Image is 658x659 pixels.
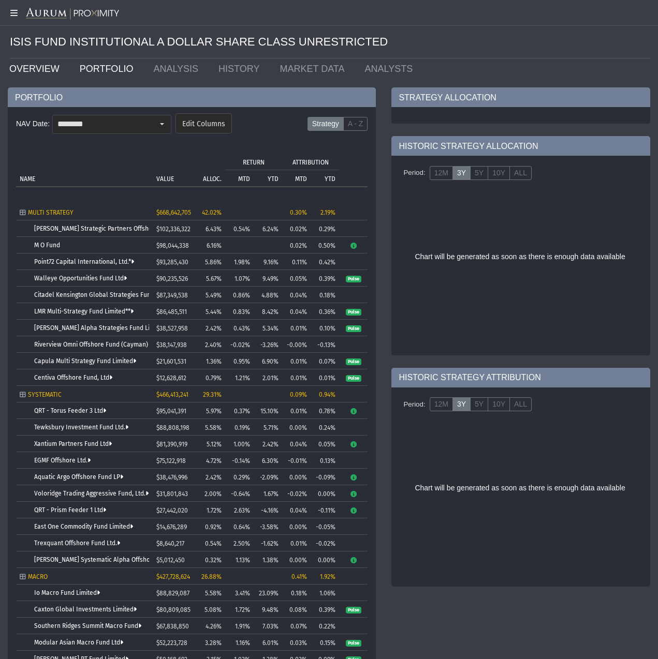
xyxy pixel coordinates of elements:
[156,424,189,431] span: $88,808,198
[282,518,311,535] td: 0.00%
[201,573,222,580] span: 26.88%
[282,353,311,369] td: 0.01%
[16,115,52,133] div: NAV Date:
[206,292,222,299] span: 5.49%
[205,639,222,647] span: 3.28%
[254,535,282,551] td: -1.62%
[156,358,186,365] span: $21,601,531
[203,175,222,183] p: ALLOC.
[156,375,186,382] span: $12,628,612
[311,369,339,386] td: 0.01%
[346,607,361,614] span: Pulse
[20,175,35,183] p: NAME
[254,369,282,386] td: 2.01%
[206,623,222,630] span: 4.26%
[225,535,254,551] td: 2.50%
[311,469,339,485] td: -0.09%
[205,259,222,266] span: 5.86%
[346,276,361,283] span: Pulse
[211,58,272,79] a: HISTORY
[156,308,187,316] span: $86,485,511
[34,291,169,298] a: Citadel Kensington Global Strategies Fund Ltd.
[254,551,282,568] td: 1.38%
[282,436,311,452] td: 0.04%
[34,242,60,249] a: M O Fund
[311,452,339,469] td: 0.13%
[34,225,191,232] a: [PERSON_NAME] Strategic Partners Offshore Fund, Ltd.
[311,303,339,320] td: 0.36%
[153,115,171,133] div: Select
[156,259,188,266] span: $93,285,430
[243,159,265,166] p: RETURN
[34,457,91,464] a: EGMF Offshore Ltd.
[254,419,282,436] td: 5.71%
[225,353,254,369] td: 0.95%
[311,419,339,436] td: 0.24%
[34,622,141,630] a: Southern Ridges Summit Macro Fund
[205,424,222,431] span: 5.58%
[156,175,174,183] p: VALUE
[225,469,254,485] td: 0.29%
[182,119,225,129] span: Edit Columns
[282,601,311,618] td: 0.08%
[225,320,254,336] td: 0.43%
[509,397,532,412] label: ALL
[207,507,222,514] span: 1.72%
[311,253,339,270] td: 0.42%
[314,391,335,398] div: 0.94%
[34,341,163,348] a: Riverview Omni Offshore Fund (Cayman) Ltd.
[282,220,311,237] td: 0.02%
[34,258,134,265] a: Point72 Capital International, Ltd.*
[254,270,282,287] td: 9.49%
[311,502,339,518] td: -0.11%
[156,590,189,597] span: $88,829,087
[343,117,368,131] label: A - Z
[346,308,361,315] a: Pulse
[206,325,222,332] span: 2.42%
[225,287,254,303] td: 0.86%
[282,402,311,419] td: 0.01%
[206,308,222,316] span: 5.44%
[10,26,650,58] div: ISIS FUND INSTITUTIONAL A DOLLAR SHARE CLASS UNRESTRICTED
[34,440,112,447] a: Xantium Partners Fund Ltd
[311,618,339,634] td: 0.22%
[282,419,311,436] td: 0.00%
[225,419,254,436] td: 0.19%
[156,341,187,349] span: $38,147,938
[206,375,222,382] span: 0.79%
[346,358,361,366] span: Pulse
[254,220,282,237] td: 6.24%
[156,540,184,547] span: $8,640,217
[34,556,187,563] a: [PERSON_NAME] Systematic Alpha Offshore Fund Ltd.
[282,336,311,353] td: -0.00%
[2,58,72,79] a: OVERVIEW
[282,270,311,287] td: 0.05%
[156,209,191,216] span: $668,642,705
[225,618,254,634] td: 1.91%
[225,485,254,502] td: -0.64%
[311,170,339,186] td: Column YTD
[311,551,339,568] td: 0.00%
[282,320,311,336] td: 0.01%
[205,341,222,349] span: 2.40%
[295,175,307,183] p: MTD
[207,242,222,249] span: 6.16%
[311,402,339,419] td: 0.78%
[206,275,222,282] span: 5.67%
[346,324,361,332] a: Pulse
[254,320,282,336] td: 5.34%
[206,474,222,481] span: 2.42%
[311,485,339,502] td: 0.00%
[34,473,123,481] a: Aquatic Argo Offshore Fund LP
[238,175,250,183] p: MTD
[430,166,453,181] label: 12M
[16,153,153,186] td: Column NAME
[452,166,471,181] label: 3Y
[156,408,186,415] span: $95,041,391
[282,618,311,634] td: 0.07%
[156,639,187,647] span: $52,223,728
[488,397,510,412] label: 10Y
[156,490,188,498] span: $31,801,843
[176,113,232,133] dx-button: Edit Columns
[225,402,254,419] td: 0.37%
